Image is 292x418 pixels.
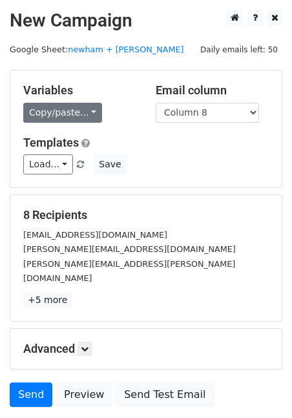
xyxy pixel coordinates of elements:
[56,382,112,407] a: Preview
[227,356,292,418] iframe: Chat Widget
[23,208,269,222] h5: 8 Recipients
[68,45,183,54] a: newham + [PERSON_NAME]
[196,43,282,57] span: Daily emails left: 50
[116,382,214,407] a: Send Test Email
[23,244,236,254] small: [PERSON_NAME][EMAIL_ADDRESS][DOMAIN_NAME]
[23,103,102,123] a: Copy/paste...
[10,10,282,32] h2: New Campaign
[93,154,127,174] button: Save
[23,230,167,240] small: [EMAIL_ADDRESS][DOMAIN_NAME]
[23,154,73,174] a: Load...
[23,292,72,308] a: +5 more
[23,342,269,356] h5: Advanced
[23,259,235,284] small: [PERSON_NAME][EMAIL_ADDRESS][PERSON_NAME][DOMAIN_NAME]
[23,83,136,98] h5: Variables
[10,382,52,407] a: Send
[10,45,184,54] small: Google Sheet:
[23,136,79,149] a: Templates
[196,45,282,54] a: Daily emails left: 50
[156,83,269,98] h5: Email column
